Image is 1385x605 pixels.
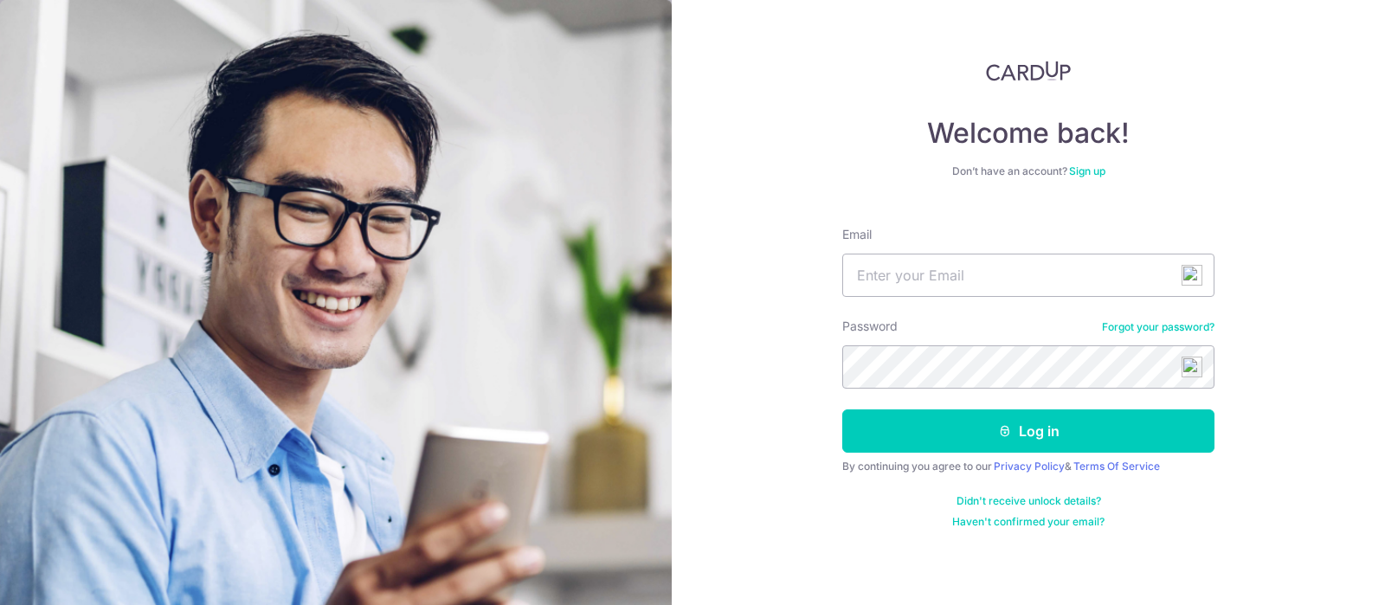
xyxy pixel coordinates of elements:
[952,515,1105,529] a: Haven't confirmed your email?
[842,226,872,243] label: Email
[1182,357,1202,377] img: npw-badge-icon-locked.svg
[1073,460,1160,473] a: Terms Of Service
[842,116,1214,151] h4: Welcome back!
[994,460,1065,473] a: Privacy Policy
[986,61,1071,81] img: CardUp Logo
[842,460,1214,473] div: By continuing you agree to our &
[1069,164,1105,177] a: Sign up
[842,318,898,335] label: Password
[957,494,1101,508] a: Didn't receive unlock details?
[1182,265,1202,286] img: npw-badge-icon-locked.svg
[1102,320,1214,334] a: Forgot your password?
[842,254,1214,297] input: Enter your Email
[842,164,1214,178] div: Don’t have an account?
[842,409,1214,453] button: Log in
